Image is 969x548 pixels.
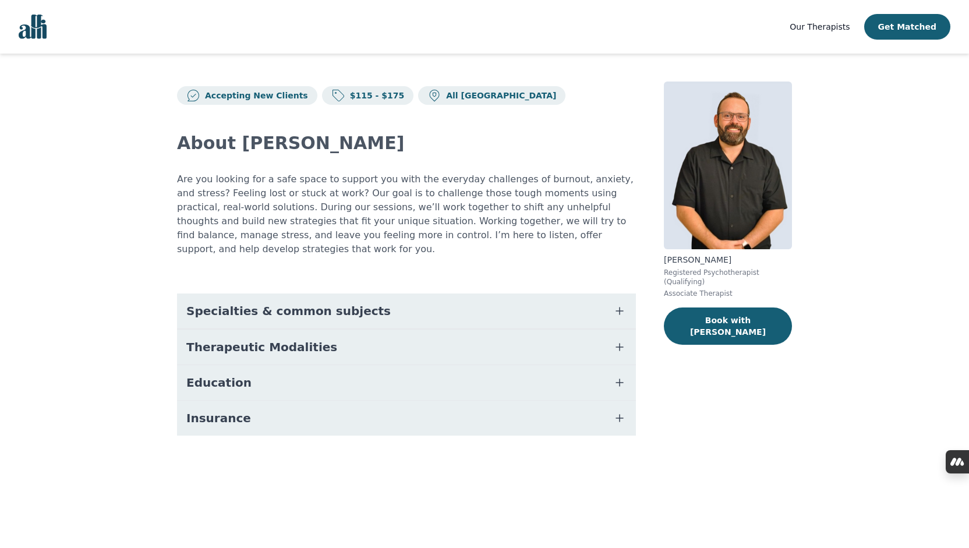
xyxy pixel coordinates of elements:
[177,330,636,365] button: Therapeutic Modalities
[200,90,308,101] p: Accepting New Clients
[790,20,850,34] a: Our Therapists
[177,294,636,328] button: Specialties & common subjects
[664,82,792,249] img: Josh_Cadieux
[177,133,636,154] h2: About [PERSON_NAME]
[186,303,391,319] span: Specialties & common subjects
[186,374,252,391] span: Education
[664,254,792,266] p: [PERSON_NAME]
[177,172,636,256] p: Are you looking for a safe space to support you with the everyday challenges of burnout, anxiety,...
[441,90,556,101] p: All [GEOGRAPHIC_DATA]
[664,289,792,298] p: Associate Therapist
[664,307,792,345] button: Book with [PERSON_NAME]
[177,401,636,436] button: Insurance
[345,90,405,101] p: $115 - $175
[186,339,337,355] span: Therapeutic Modalities
[177,365,636,400] button: Education
[864,14,950,40] button: Get Matched
[186,410,251,426] span: Insurance
[19,15,47,39] img: alli logo
[664,268,792,287] p: Registered Psychotherapist (Qualifying)
[790,22,850,31] span: Our Therapists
